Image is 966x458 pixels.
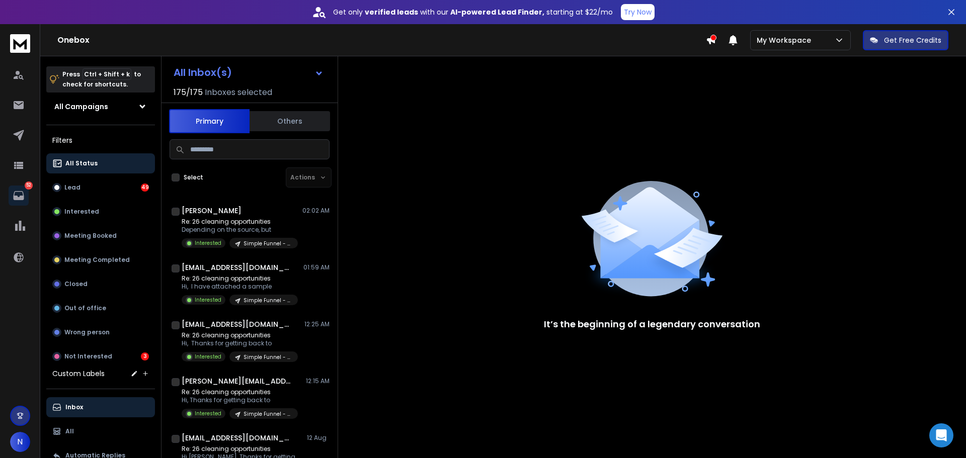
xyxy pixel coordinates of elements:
[182,274,298,283] p: Re: 26 cleaning opportunities
[307,434,330,442] p: 12 Aug
[46,153,155,173] button: All Status
[450,7,544,17] strong: AI-powered Lead Finder,
[182,319,292,329] h1: [EMAIL_ADDRESS][DOMAIN_NAME]
[46,274,155,294] button: Closed
[306,377,330,385] p: 12:15 AM
[544,317,760,331] p: It’s the beginning of a legendary conversation
[304,320,330,328] p: 12:25 AM
[174,86,203,99] span: 175 / 175
[46,298,155,318] button: Out of office
[182,226,298,234] p: Depending on the source, but
[244,240,292,247] p: Simple Funnel - CC - Lead Magnet
[182,206,242,216] h1: [PERSON_NAME]
[863,30,948,50] button: Get Free Credits
[244,297,292,304] p: Simple Funnel - CC - Lead Magnet
[182,262,292,272] h1: [EMAIL_ADDRESS][DOMAIN_NAME]
[884,35,941,45] p: Get Free Credits
[174,67,232,77] h1: All Inbox(s)
[65,159,98,167] p: All Status
[64,256,130,264] p: Meeting Completed
[244,410,292,418] p: Simple Funnel - CC - Lead Magnet
[54,102,108,112] h1: All Campaigns
[64,328,110,336] p: Wrong person
[195,353,221,360] p: Interested
[64,280,88,288] p: Closed
[621,4,655,20] button: Try Now
[182,218,298,226] p: Re: 26 cleaning opportunities
[929,423,953,447] div: Open Intercom Messenger
[83,68,131,80] span: Ctrl + Shift + k
[64,232,117,240] p: Meeting Booked
[182,396,298,404] p: Hi, Thanks for getting back to
[25,181,33,190] p: 52
[166,62,332,82] button: All Inbox(s)
[10,432,30,452] button: N
[141,184,149,192] div: 49
[62,69,141,89] p: Press to check for shortcuts.
[64,184,80,192] p: Lead
[64,304,106,312] p: Out of office
[195,296,221,304] p: Interested
[757,35,815,45] p: My Workspace
[10,34,30,53] img: logo
[46,226,155,246] button: Meeting Booked
[141,352,149,360] div: 3
[46,397,155,417] button: Inbox
[195,410,221,417] p: Interested
[46,250,155,270] button: Meeting Completed
[244,353,292,361] p: Simple Funnel - CC - Lead Magnet
[182,331,298,339] p: Re: 26 cleaning opportunities
[65,403,83,411] p: Inbox
[182,339,298,347] p: Hi, Thanks for getting back to
[64,352,112,360] p: Not Interested
[46,322,155,342] button: Wrong person
[182,445,302,453] p: Re: 26 cleaning opportunities
[46,97,155,117] button: All Campaigns
[182,388,298,396] p: Re: 26 cleaning opportunities
[169,109,250,133] button: Primary
[46,177,155,198] button: Lead49
[195,239,221,247] p: Interested
[250,110,330,132] button: Others
[624,7,652,17] p: Try Now
[365,7,418,17] strong: verified leads
[46,346,155,367] button: Not Interested3
[182,433,292,443] h1: [EMAIL_ADDRESS][DOMAIN_NAME]
[302,207,330,215] p: 02:02 AM
[9,186,29,206] a: 52
[205,86,272,99] h3: Inboxes selected
[182,376,292,386] h1: [PERSON_NAME][EMAIL_ADDRESS][DOMAIN_NAME]
[65,427,74,435] p: All
[64,208,99,216] p: Interested
[184,173,203,181] label: Select
[46,421,155,441] button: All
[46,202,155,222] button: Interested
[182,283,298,291] p: Hi, I have attached a sample
[333,7,613,17] p: Get only with our starting at $22/mo
[303,263,330,271] p: 01:59 AM
[46,133,155,147] h3: Filters
[52,369,105,379] h3: Custom Labels
[57,34,706,46] h1: Onebox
